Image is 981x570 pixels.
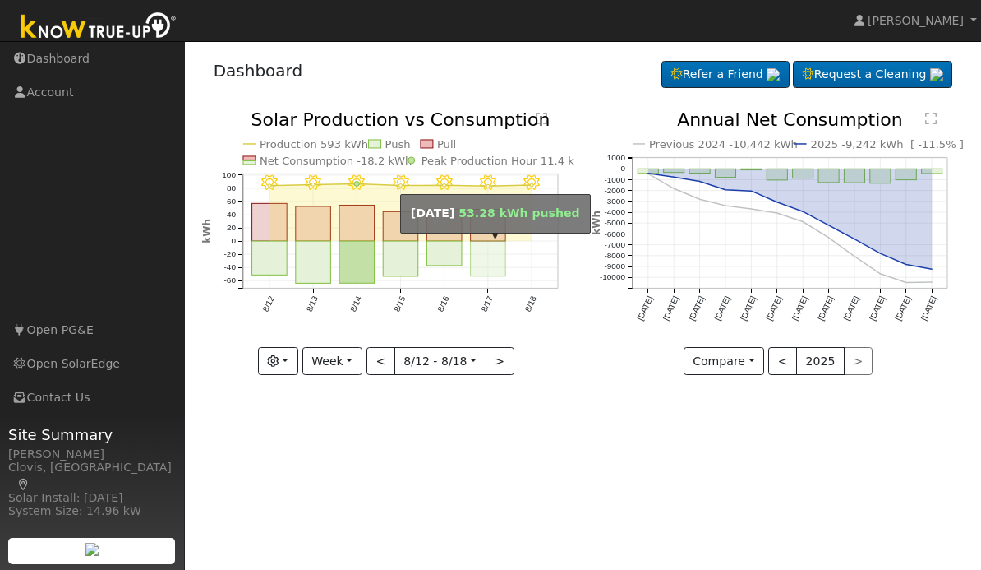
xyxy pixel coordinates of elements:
[85,543,99,556] img: retrieve
[879,272,882,276] circle: onclick=""
[8,503,176,520] div: System Size: 14.96 kW
[739,294,758,322] text: [DATE]
[604,197,625,206] text: -3000
[894,294,913,322] text: [DATE]
[214,61,303,81] a: Dashboard
[383,212,418,242] rect: onclick=""
[767,68,780,81] img: retrieve
[348,294,363,313] text: 8/14
[261,175,278,192] i: 8/12 - Clear
[687,294,706,322] text: [DATE]
[426,241,462,266] rect: onclick=""
[226,210,236,219] text: 40
[811,138,965,151] text: 2025 -9,242 kWh [ -11.5% ]
[354,182,359,187] circle: onclick=""
[383,241,418,276] rect: onclick=""
[868,14,964,27] span: [PERSON_NAME]
[260,155,412,167] text: Net Consumption -18.2 kWh
[905,263,908,266] circle: onclick=""
[661,294,680,322] text: [DATE]
[698,180,702,183] circle: onclick=""
[790,294,809,322] text: [DATE]
[604,186,625,195] text: -2000
[817,294,836,322] text: [DATE]
[905,281,908,285] circle: onclick=""
[231,237,236,246] text: 0
[604,240,625,249] text: -7000
[649,138,798,151] text: Previous 2024 -10,442 kWh
[879,253,882,256] circle: onclick=""
[741,169,762,170] rect: onclick=""
[647,172,650,175] circle: onclick=""
[486,185,490,188] circle: onclick=""
[664,169,684,173] rect: onclick=""
[480,175,496,192] i: 8/17 - Clear
[604,219,625,228] text: -5000
[480,294,495,313] text: 8/17
[853,238,856,241] circle: onclick=""
[724,204,727,207] circle: onclick=""
[716,169,736,178] rect: onclick=""
[724,188,727,192] circle: onclick=""
[931,268,934,271] circle: onclick=""
[8,489,176,507] div: Solar Install: [DATE]
[638,169,658,174] rect: onclick=""
[295,206,330,241] rect: onclick=""
[870,169,891,184] rect: onclick=""
[801,220,804,224] circle: onclick=""
[8,446,176,463] div: [PERSON_NAME]
[398,184,402,188] circle: onclick=""
[251,204,287,242] rect: onclick=""
[260,138,368,151] text: Production 593 kWh
[366,347,395,375] button: <
[661,61,790,89] a: Refer a Friend
[604,251,625,260] text: -8000
[765,294,784,322] text: [DATE]
[226,224,236,233] text: 20
[470,241,505,276] rect: onclick=""
[523,294,538,313] text: 8/18
[458,206,579,220] span: 53.28 kWh pushed
[604,262,625,271] text: -9000
[339,206,375,242] rect: onclick=""
[684,347,765,375] button: Compare
[436,175,453,192] i: 8/16 - Clear
[689,169,710,174] rect: onclick=""
[604,229,625,239] text: -6000
[305,175,321,192] i: 8/13 - Clear
[305,294,320,313] text: 8/13
[392,175,408,192] i: 8/15 - Clear
[392,294,407,313] text: 8/15
[394,347,486,375] button: 8/12 - 8/18
[793,61,952,89] a: Request a Cleaning
[435,294,450,313] text: 8/16
[530,183,533,187] circle: onclick=""
[713,294,732,322] text: [DATE]
[827,224,831,227] circle: onclick=""
[16,478,31,491] a: Map
[896,169,917,180] rect: onclick=""
[12,9,185,46] img: Know True-Up
[201,219,213,243] text: kWh
[604,208,625,217] text: -4000
[267,184,270,188] circle: onclick=""
[698,198,702,202] circle: onclick=""
[750,189,753,192] circle: onclick=""
[295,241,330,283] rect: onclick=""
[930,68,943,81] img: retrieve
[411,206,455,220] strong: [DATE]
[768,347,797,375] button: <
[223,250,236,259] text: -20
[251,109,550,130] text: Solar Production vs Consumption
[222,170,236,179] text: 100
[776,201,779,204] circle: onclick=""
[311,183,315,187] circle: onclick=""
[636,294,655,322] text: [DATE]
[922,169,942,174] rect: onclick=""
[226,197,236,206] text: 60
[818,169,839,183] rect: onclick=""
[600,273,626,282] text: -10000
[442,184,445,188] circle: onclick=""
[931,280,934,284] circle: onclick=""
[677,109,903,130] text: Annual Net Consumption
